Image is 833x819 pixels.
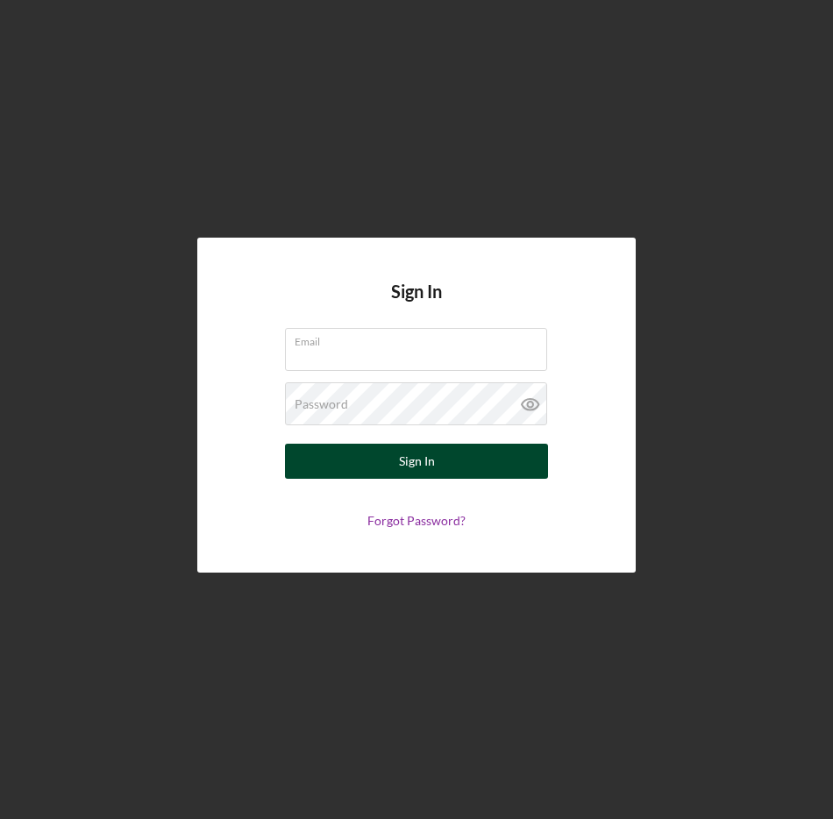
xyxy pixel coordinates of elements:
[285,444,548,479] button: Sign In
[295,397,348,411] label: Password
[295,329,547,348] label: Email
[367,513,466,528] a: Forgot Password?
[391,281,442,328] h4: Sign In
[399,444,435,479] div: Sign In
